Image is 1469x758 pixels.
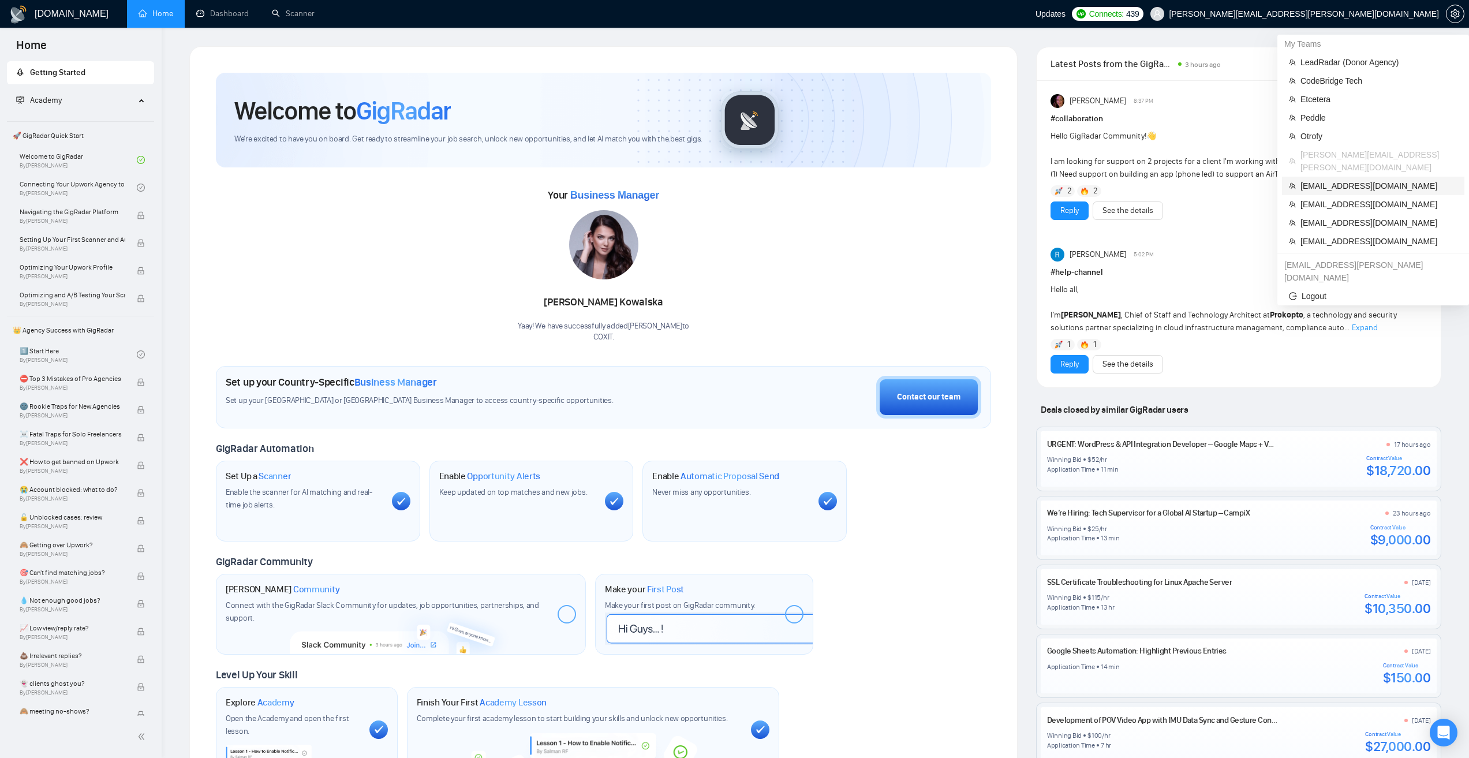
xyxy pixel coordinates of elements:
[1047,533,1095,543] div: Application Time
[1087,593,1092,602] div: $
[1047,662,1095,671] div: Application Time
[20,678,125,689] span: 👻 clients ghost you?
[196,9,249,18] a: dashboardDashboard
[20,401,125,412] span: 🌚 Rookie Traps for New Agencies
[1102,731,1110,740] div: /hr
[1300,235,1457,248] span: [EMAIL_ADDRESS][DOMAIN_NAME]
[1412,716,1431,725] div: [DATE]
[721,91,779,149] img: gigradar-logo.png
[16,68,24,76] span: rocket
[216,669,297,681] span: Level Up Your Skill
[1289,219,1296,226] span: team
[1300,148,1457,174] span: [PERSON_NAME][EMAIL_ADDRESS][PERSON_NAME][DOMAIN_NAME]
[1060,204,1079,217] a: Reply
[1352,323,1378,333] span: Expand
[1365,738,1430,755] div: $27,000.00
[1051,131,1369,179] span: Hello GigRadar Community! I am looking for support on 2 projects for a client I'm working with. (...
[20,689,125,696] span: By [PERSON_NAME]
[137,184,145,192] span: check-circle
[259,471,291,482] span: Scanner
[1289,182,1296,189] span: team
[605,584,684,595] h1: Make your
[647,584,684,595] span: First Post
[1366,455,1430,462] div: Contract Value
[137,628,145,636] span: lock
[1134,96,1153,106] span: 8:37 PM
[1446,9,1464,18] span: setting
[1430,719,1457,746] div: Open Intercom Messenger
[356,95,451,126] span: GigRadar
[1051,285,1397,333] span: Hello all, I’m , Chief of Staff and Technology Architect at , a technology and security solutions...
[518,293,689,312] div: [PERSON_NAME] Kowalska
[1087,455,1092,464] div: $
[1300,74,1457,87] span: CodeBridge Tech
[257,697,294,708] span: Academy
[137,655,145,663] span: lock
[652,487,750,497] span: Never miss any opportunities.
[1047,593,1082,602] div: Winning Bid
[30,68,85,77] span: Getting Started
[1101,533,1120,543] div: 13 min
[1365,600,1430,617] div: $10,350.00
[1055,341,1063,349] img: 🚀
[20,634,125,641] span: By [PERSON_NAME]
[1067,185,1072,197] span: 2
[20,705,125,717] span: 🙈 meeting no-shows?
[137,544,145,552] span: lock
[137,156,145,164] span: check-circle
[226,487,372,510] span: Enable the scanner for AI matching and real-time job alerts.
[417,697,547,708] h1: Finish Your First
[137,434,145,442] span: lock
[1370,524,1431,531] div: Contract Value
[1047,603,1095,612] div: Application Time
[20,245,125,252] span: By [PERSON_NAME]
[1051,94,1064,108] img: Julie McCarter
[20,484,125,495] span: 😭 Account blocked: what to do?
[1101,662,1120,671] div: 14 min
[1047,524,1082,533] div: Winning Bid
[20,175,137,200] a: Connecting Your Upwork Agency to GigRadarBy[PERSON_NAME]
[20,440,125,447] span: By [PERSON_NAME]
[272,9,315,18] a: searchScanner
[1289,201,1296,208] span: team
[518,321,689,343] div: Yaay! We have successfully added [PERSON_NAME] to
[1383,662,1431,669] div: Contract Value
[876,376,981,419] button: Contact our team
[216,555,313,568] span: GigRadar Community
[226,600,539,623] span: Connect with the GigRadar Slack Community for updates, job opportunities, partnerships, and support.
[226,584,340,595] h1: [PERSON_NAME]
[1300,216,1457,229] span: [EMAIL_ADDRESS][DOMAIN_NAME]
[1134,249,1154,260] span: 5:02 PM
[8,319,153,342] span: 👑 Agency Success with GigRadar
[20,523,125,530] span: By [PERSON_NAME]
[137,267,145,275] span: lock
[1370,531,1431,548] div: $9,000.00
[1101,593,1109,602] div: /hr
[1153,10,1161,18] span: user
[1076,9,1086,18] img: upwork-logo.png
[137,731,149,742] span: double-left
[1289,290,1457,303] span: Logout
[20,595,125,606] span: 💧 Not enough good jobs?
[1289,77,1296,84] span: team
[290,601,511,654] img: slackcommunity-bg.png
[137,378,145,386] span: lock
[1289,114,1296,121] span: team
[20,234,125,245] span: Setting Up Your First Scanner and Auto-Bidder
[20,373,125,384] span: ⛔ Top 3 Mistakes of Pro Agencies
[234,134,702,145] span: We're excited to have you on board. Get ready to streamline your job search, unlock new opportuni...
[1092,593,1101,602] div: 115
[293,584,340,595] span: Community
[570,189,659,201] span: Business Manager
[1070,248,1126,261] span: [PERSON_NAME]
[20,428,125,440] span: ☠️ Fatal Traps for Solo Freelancers
[1060,358,1079,371] a: Reply
[226,714,349,736] span: Open the Academy and open the first lesson.
[20,551,125,558] span: By [PERSON_NAME]
[137,294,145,303] span: lock
[1047,741,1095,750] div: Application Time
[1047,577,1232,587] a: SSL Certificate Troubleshooting for Linux Apache Server
[1081,341,1089,349] img: 🔥
[1036,399,1193,420] span: Deals closed by similar GigRadar users
[20,384,125,391] span: By [PERSON_NAME]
